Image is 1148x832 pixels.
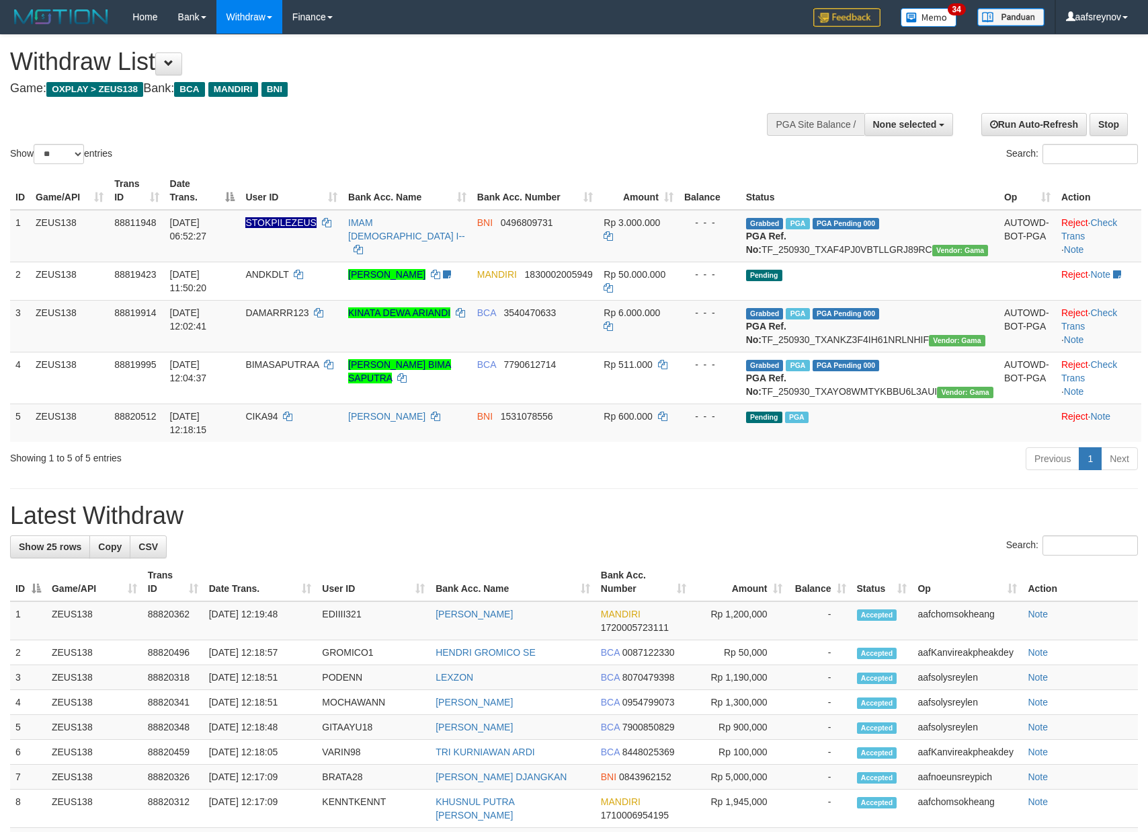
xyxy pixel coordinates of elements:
[1061,359,1117,383] a: Check Trans
[10,82,752,96] h4: Game: Bank:
[977,8,1044,26] img: panduan.png
[601,647,620,658] span: BCA
[348,269,425,280] a: [PERSON_NAME]
[46,563,142,601] th: Game/API: activate to sort column ascending
[788,690,852,715] td: -
[89,535,130,558] a: Copy
[692,740,788,765] td: Rp 100,000
[208,82,258,97] span: MANDIRI
[692,640,788,665] td: Rp 50,000
[10,502,1138,529] h1: Latest Withdraw
[1061,359,1088,370] a: Reject
[1079,447,1102,470] a: 1
[204,690,317,715] td: [DATE] 12:18:51
[601,722,620,732] span: BCA
[1042,144,1138,164] input: Search:
[477,307,496,318] span: BCA
[684,410,735,423] div: - - -
[788,715,852,740] td: -
[746,373,786,397] b: PGA Ref. No:
[10,7,112,27] img: MOTION_logo.png
[692,563,788,601] th: Amount: activate to sort column ascending
[746,412,782,423] span: Pending
[679,172,741,210] th: Balance
[30,210,109,262] td: ZEUS138
[912,715,1022,740] td: aafsolysreylen
[170,411,207,435] span: [DATE] 12:18:15
[204,715,317,740] td: [DATE] 12:18:48
[912,690,1022,715] td: aafsolysreylen
[30,172,109,210] th: Game/API: activate to sort column ascending
[601,747,620,757] span: BCA
[114,307,156,318] span: 88819914
[746,218,784,229] span: Grabbed
[981,113,1087,136] a: Run Auto-Refresh
[788,640,852,665] td: -
[746,308,784,319] span: Grabbed
[601,697,620,708] span: BCA
[174,82,204,97] span: BCA
[1064,386,1084,397] a: Note
[601,771,616,782] span: BNI
[503,307,556,318] span: Copy 3540470633 to clipboard
[10,535,90,558] a: Show 25 rows
[598,172,679,210] th: Amount: activate to sort column ascending
[601,672,620,683] span: BCA
[1090,113,1128,136] a: Stop
[1090,411,1110,422] a: Note
[317,765,430,790] td: BRATA28
[477,269,517,280] span: MANDIRI
[46,715,142,740] td: ZEUS138
[30,300,109,352] td: ZEUS138
[10,563,46,601] th: ID: activate to sort column descending
[245,269,288,280] span: ANDKDLT
[857,747,897,759] span: Accepted
[692,665,788,690] td: Rp 1,190,000
[142,690,204,715] td: 88820341
[684,216,735,229] div: - - -
[813,360,880,371] span: PGA Pending
[1101,447,1138,470] a: Next
[1006,144,1138,164] label: Search:
[501,411,553,422] span: Copy 1531078556 to clipboard
[10,172,30,210] th: ID
[204,640,317,665] td: [DATE] 12:18:57
[430,563,596,601] th: Bank Acc. Name: activate to sort column ascending
[30,262,109,300] td: ZEUS138
[165,172,241,210] th: Date Trans.: activate to sort column descending
[348,411,425,422] a: [PERSON_NAME]
[114,359,156,370] span: 88819995
[622,722,675,732] span: Copy 7900850829 to clipboard
[170,269,207,293] span: [DATE] 11:50:20
[343,172,472,210] th: Bank Acc. Name: activate to sort column ascending
[1056,352,1141,404] td: · ·
[746,321,786,345] b: PGA Ref. No:
[786,360,809,371] span: Marked by aafsolysreylen
[142,715,204,740] td: 88820348
[245,359,319,370] span: BIMASAPUTRAA
[142,563,204,601] th: Trans ID: activate to sort column ascending
[436,672,473,683] a: LEXZON
[746,231,786,255] b: PGA Ref. No:
[130,535,167,558] a: CSV
[138,541,158,552] span: CSV
[10,601,46,640] td: 1
[864,113,954,136] button: None selected
[912,563,1022,601] th: Op: activate to sort column ascending
[10,665,46,690] td: 3
[1028,647,1048,658] a: Note
[601,796,641,807] span: MANDIRI
[317,563,430,601] th: User ID: activate to sort column ascending
[10,210,30,262] td: 1
[436,796,514,821] a: KHUSNUL PUTRA [PERSON_NAME]
[114,411,156,422] span: 88820512
[622,697,675,708] span: Copy 0954799073 to clipboard
[929,335,985,346] span: Vendor URL: https://trx31.1velocity.biz
[857,673,897,684] span: Accepted
[692,715,788,740] td: Rp 900,000
[692,765,788,790] td: Rp 5,000,000
[317,601,430,640] td: EDIIII321
[245,411,278,422] span: CIKA94
[912,740,1022,765] td: aafKanvireakpheakdey
[245,217,317,228] span: Nama rekening ada tanda titik/strip, harap diedit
